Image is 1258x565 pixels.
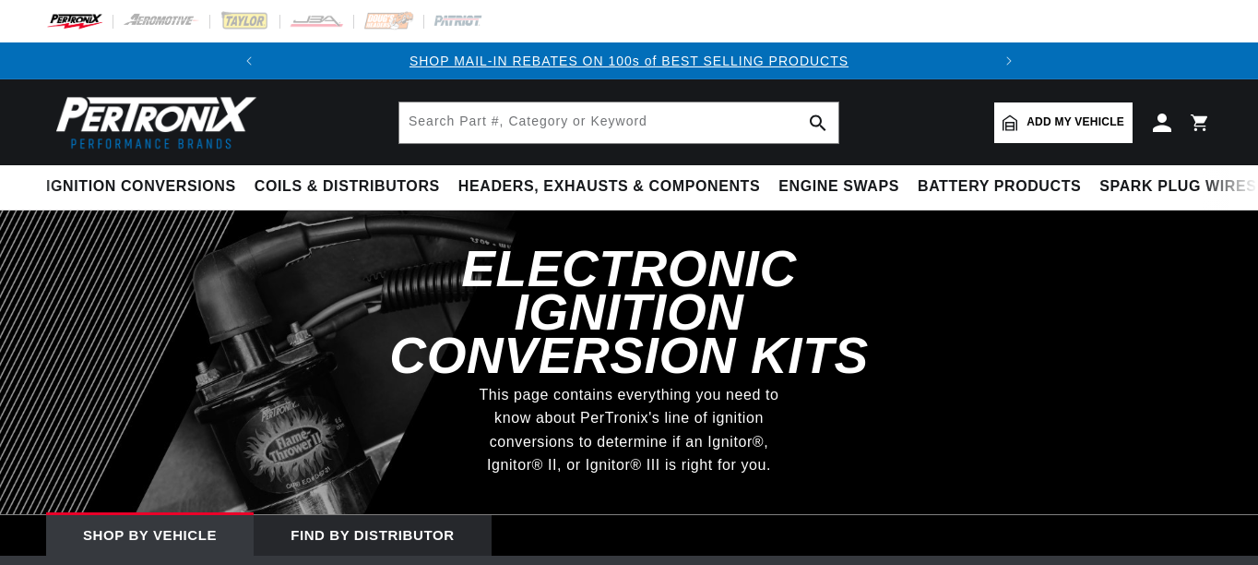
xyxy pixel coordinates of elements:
span: Headers, Exhausts & Components [458,177,760,197]
span: Battery Products [918,177,1081,197]
button: search button [798,102,838,143]
span: Spark Plug Wires [1099,177,1256,197]
a: Add my vehicle [994,102,1133,143]
summary: Battery Products [908,165,1090,209]
span: Add my vehicle [1027,114,1124,131]
summary: Headers, Exhausts & Components [449,165,769,209]
button: Translation missing: en.sections.announcements.next_announcement [991,42,1027,79]
div: Announcement [267,51,991,71]
p: This page contains everything you need to know about PerTronix's line of ignition conversions to ... [467,383,791,477]
button: Translation missing: en.sections.announcements.previous_announcement [231,42,267,79]
span: Ignition Conversions [46,177,236,197]
span: Coils & Distributors [255,177,440,197]
div: Find by Distributor [254,515,492,556]
summary: Coils & Distributors [245,165,449,209]
div: Shop by vehicle [46,515,254,556]
input: Search Part #, Category or Keyword [399,102,838,143]
img: Pertronix [46,90,258,154]
a: SHOP MAIL-IN REBATES ON 100s of BEST SELLING PRODUCTS [409,54,849,68]
div: 1 of 2 [267,51,991,71]
h3: Electronic Ignition Conversion Kits [352,247,906,377]
summary: Ignition Conversions [46,165,245,209]
summary: Engine Swaps [769,165,908,209]
span: Engine Swaps [778,177,899,197]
